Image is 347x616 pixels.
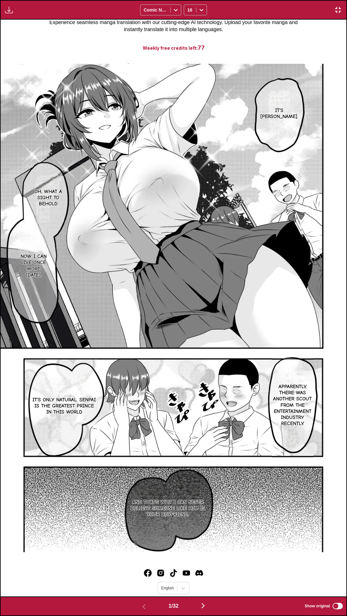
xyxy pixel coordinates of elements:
[32,187,64,209] p: Oh, what a sight to behold
[272,382,313,428] p: Apparently, there was another scout from the entertainment industry recently.
[333,603,343,609] input: Show original
[127,498,209,519] p: And that's why I can never believe someone like him is your boyfriend.
[31,396,97,417] p: It's only natural. Senpai is the greatest prince in this world
[259,106,299,121] p: It's [PERSON_NAME].
[1,64,346,552] img: Manga Panel
[18,252,49,279] p: Now I can live once more [DATE].
[199,602,207,610] img: Next page
[140,603,148,611] img: Previous page
[168,603,178,609] span: 1 / 32
[305,604,330,608] span: Show original
[5,6,13,14] img: Download translated images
